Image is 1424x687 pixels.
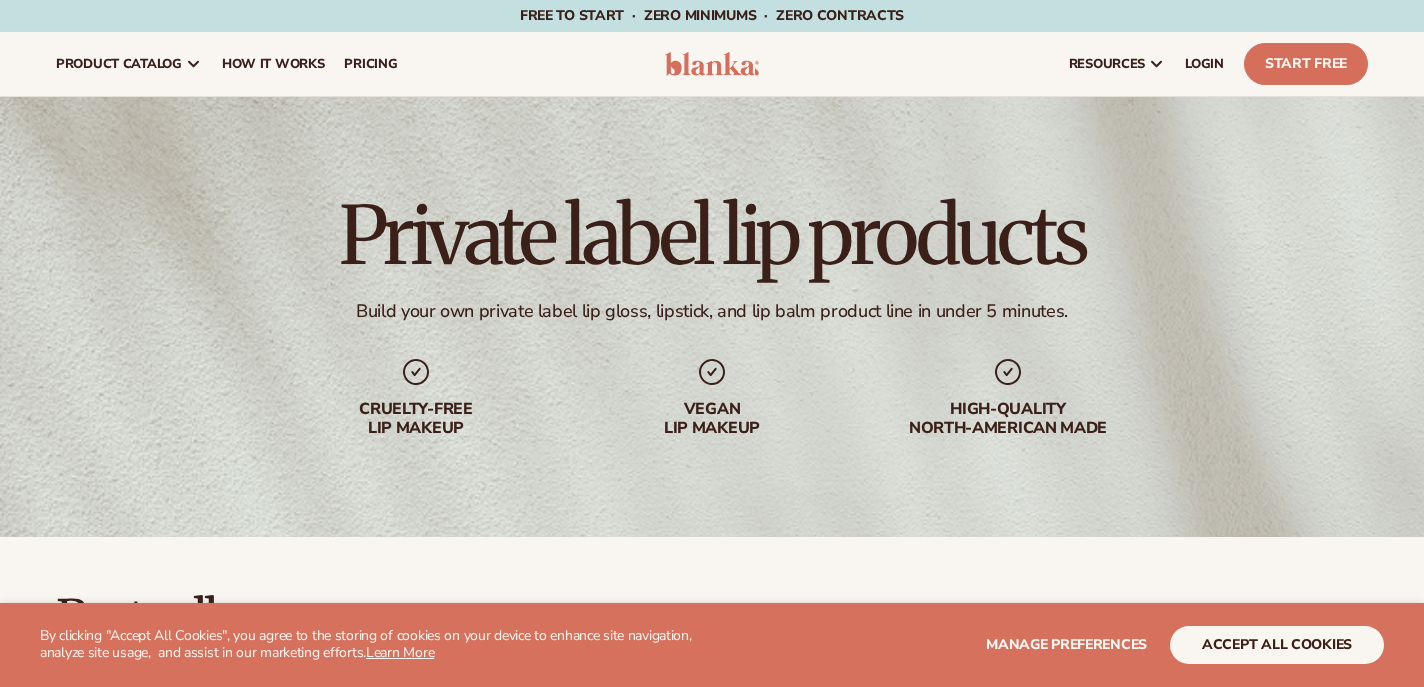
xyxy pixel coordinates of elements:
h2: Best sellers [56,593,834,646]
a: Learn More [366,643,434,662]
a: pricing [334,32,407,96]
img: logo [665,52,759,76]
span: resources [1069,56,1145,72]
a: LOGIN [1175,32,1234,96]
div: High-quality North-american made [880,400,1136,438]
p: By clicking "Accept All Cookies", you agree to the storing of cookies on your device to enhance s... [40,628,737,662]
button: accept all cookies [1170,626,1384,664]
span: pricing [344,56,397,72]
a: resources [1059,32,1175,96]
div: Cruelty-free lip makeup [288,400,544,438]
div: Vegan lip makeup [584,400,840,438]
span: Manage preferences [986,635,1147,654]
h1: Private label lip products [339,196,1085,276]
a: Start Free [1244,43,1368,85]
span: How It Works [222,56,325,72]
button: Manage preferences [986,626,1147,664]
a: product catalog [46,32,212,96]
div: Build your own private label lip gloss, lipstick, and lip balm product line in under 5 minutes. [356,300,1068,323]
span: Free to start · ZERO minimums · ZERO contracts [520,6,904,25]
span: product catalog [56,56,182,72]
a: How It Works [212,32,335,96]
span: LOGIN [1185,56,1224,72]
